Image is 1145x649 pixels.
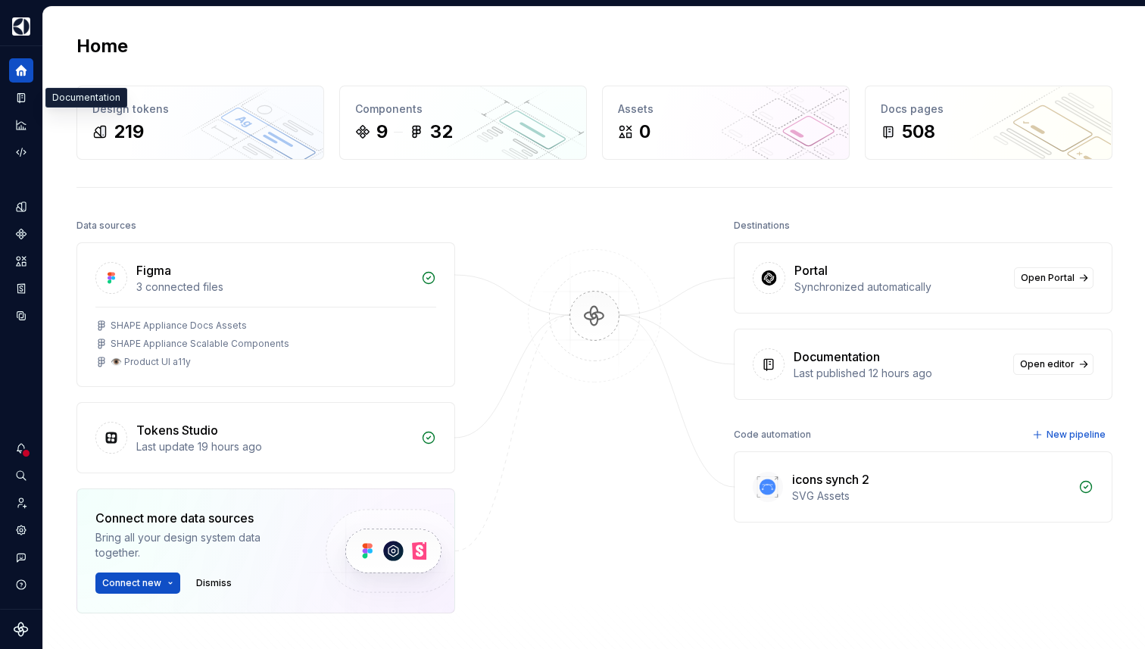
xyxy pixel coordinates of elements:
[136,261,171,279] div: Figma
[865,86,1112,160] a: Docs pages508
[9,140,33,164] a: Code automation
[76,86,324,160] a: Design tokens219
[9,195,33,219] a: Design tokens
[9,222,33,246] a: Components
[792,488,1069,504] div: SVG Assets
[92,101,308,117] div: Design tokens
[376,120,388,144] div: 9
[602,86,850,160] a: Assets0
[734,215,790,236] div: Destinations
[111,356,191,368] div: 👁️ Product UI a11y
[794,261,828,279] div: Portal
[1014,267,1094,289] a: Open Portal
[136,421,218,439] div: Tokens Studio
[111,338,289,350] div: SHAPE Appliance Scalable Components
[355,101,571,117] div: Components
[794,348,880,366] div: Documentation
[9,86,33,110] a: Documentation
[95,530,300,560] div: Bring all your design system data together.
[102,577,161,589] span: Connect new
[95,509,300,527] div: Connect more data sources
[12,17,30,36] img: 1131f18f-9b94-42a4-847a-eabb54481545.png
[9,249,33,273] a: Assets
[734,424,811,445] div: Code automation
[136,279,412,295] div: 3 connected files
[136,439,412,454] div: Last update 19 hours ago
[9,436,33,460] button: Notifications
[76,402,455,473] a: Tokens StudioLast update 19 hours ago
[9,58,33,83] a: Home
[1047,429,1106,441] span: New pipeline
[76,242,455,387] a: Figma3 connected filesSHAPE Appliance Docs AssetsSHAPE Appliance Scalable Components👁️ Product UI...
[639,120,650,144] div: 0
[792,470,869,488] div: icons synch 2
[9,545,33,569] button: Contact support
[111,320,247,332] div: SHAPE Appliance Docs Assets
[76,34,128,58] h2: Home
[45,88,127,108] div: Documentation
[95,573,180,594] button: Connect new
[902,120,935,144] div: 508
[196,577,232,589] span: Dismiss
[1028,424,1112,445] button: New pipeline
[9,304,33,328] a: Data sources
[76,215,136,236] div: Data sources
[881,101,1097,117] div: Docs pages
[618,101,834,117] div: Assets
[794,279,1005,295] div: Synchronized automatically
[430,120,453,144] div: 32
[794,366,1004,381] div: Last published 12 hours ago
[339,86,587,160] a: Components932
[9,463,33,488] button: Search ⌘K
[1013,354,1094,375] a: Open editor
[14,622,29,637] svg: Supernova Logo
[1021,272,1075,284] span: Open Portal
[189,573,239,594] button: Dismiss
[9,276,33,301] a: Storybook stories
[1020,358,1075,370] span: Open editor
[9,491,33,515] a: Invite team
[9,518,33,542] a: Settings
[114,120,144,144] div: 219
[9,113,33,137] a: Analytics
